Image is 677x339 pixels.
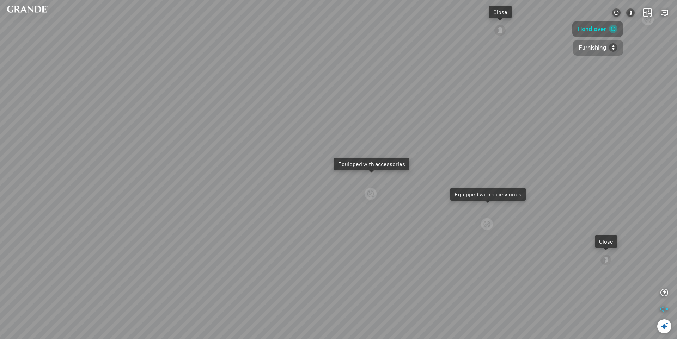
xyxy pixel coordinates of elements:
[599,238,613,245] div: Close
[578,25,606,33] span: Hand over
[579,43,606,52] span: Furnishing
[609,43,617,52] img: Furnishing
[573,40,623,56] button: Furnishing
[612,8,621,17] img: Hand over
[609,25,617,33] img: Hand over
[626,8,635,17] img: logo
[6,6,48,13] img: logo
[572,21,623,37] button: Hand over
[493,8,507,15] div: Close
[455,191,522,198] div: Equipped with accessories
[338,161,405,168] div: Equipped with accessories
